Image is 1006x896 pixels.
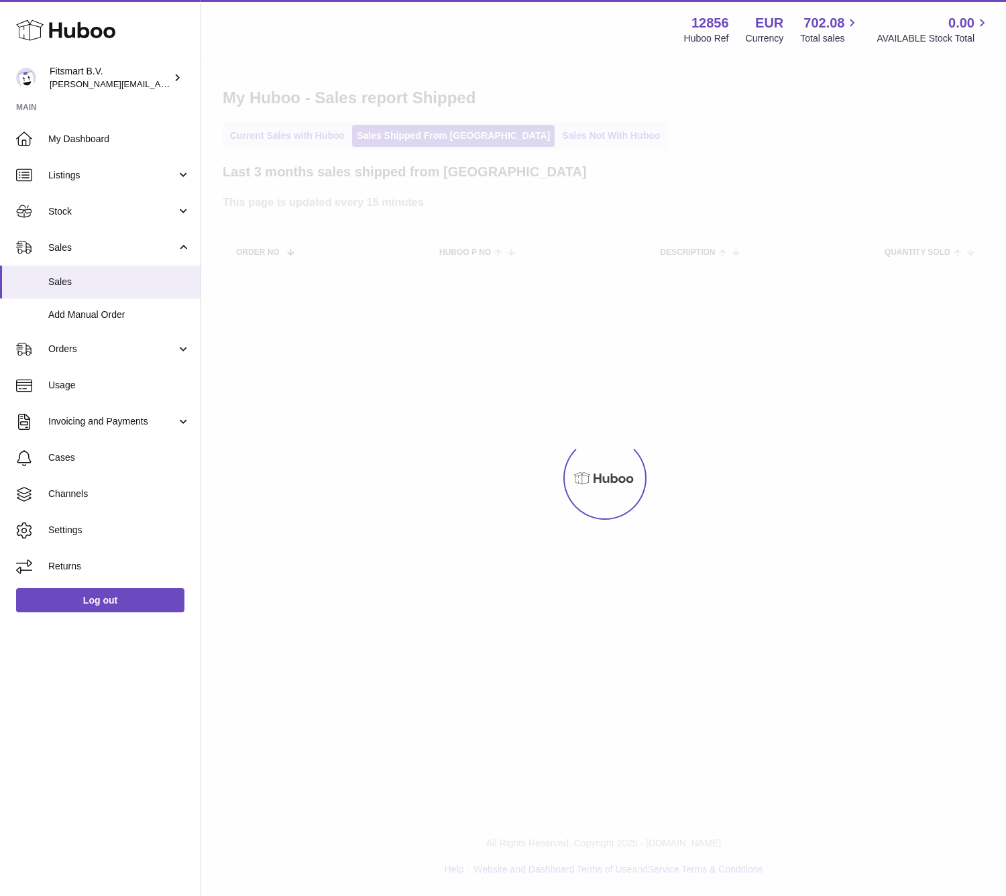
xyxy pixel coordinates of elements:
[48,309,190,321] span: Add Manual Order
[800,32,860,45] span: Total sales
[800,14,860,45] a: 702.08 Total sales
[48,276,190,288] span: Sales
[16,588,184,612] a: Log out
[16,68,36,88] img: jonathan@leaderoo.com
[746,32,784,45] div: Currency
[803,14,844,32] span: 702.08
[48,379,190,392] span: Usage
[50,65,170,91] div: Fitsmart B.V.
[48,343,176,355] span: Orders
[48,205,176,218] span: Stock
[877,14,990,45] a: 0.00 AVAILABLE Stock Total
[48,560,190,573] span: Returns
[48,169,176,182] span: Listings
[948,14,974,32] span: 0.00
[50,78,269,89] span: [PERSON_NAME][EMAIL_ADDRESS][DOMAIN_NAME]
[48,133,190,146] span: My Dashboard
[48,488,190,500] span: Channels
[684,32,729,45] div: Huboo Ref
[48,451,190,464] span: Cases
[48,524,190,537] span: Settings
[691,14,729,32] strong: 12856
[755,14,783,32] strong: EUR
[48,241,176,254] span: Sales
[48,415,176,428] span: Invoicing and Payments
[877,32,990,45] span: AVAILABLE Stock Total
